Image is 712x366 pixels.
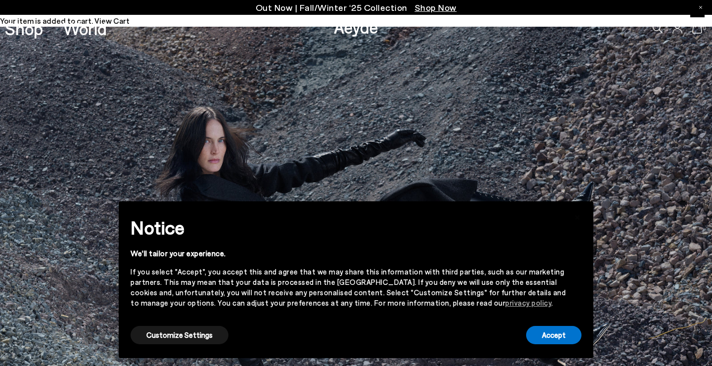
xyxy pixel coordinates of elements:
[131,215,566,240] h2: Notice
[256,1,457,14] p: Out Now | Fall/Winter ‘25 Collection
[566,204,589,228] button: Close this notice
[415,2,457,13] span: Navigate to /collections/new-in
[5,20,43,37] a: Shop
[63,20,107,37] a: World
[131,326,228,344] button: Customize Settings
[702,26,707,31] span: 0
[131,267,566,308] div: If you select "Accept", you accept this and agree that we may share this information with third p...
[505,298,551,307] a: privacy policy
[692,23,702,34] a: 0
[334,16,378,37] a: Aeyde
[131,248,566,259] div: We'll tailor your experience.
[526,326,581,344] button: Accept
[574,209,581,223] span: ×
